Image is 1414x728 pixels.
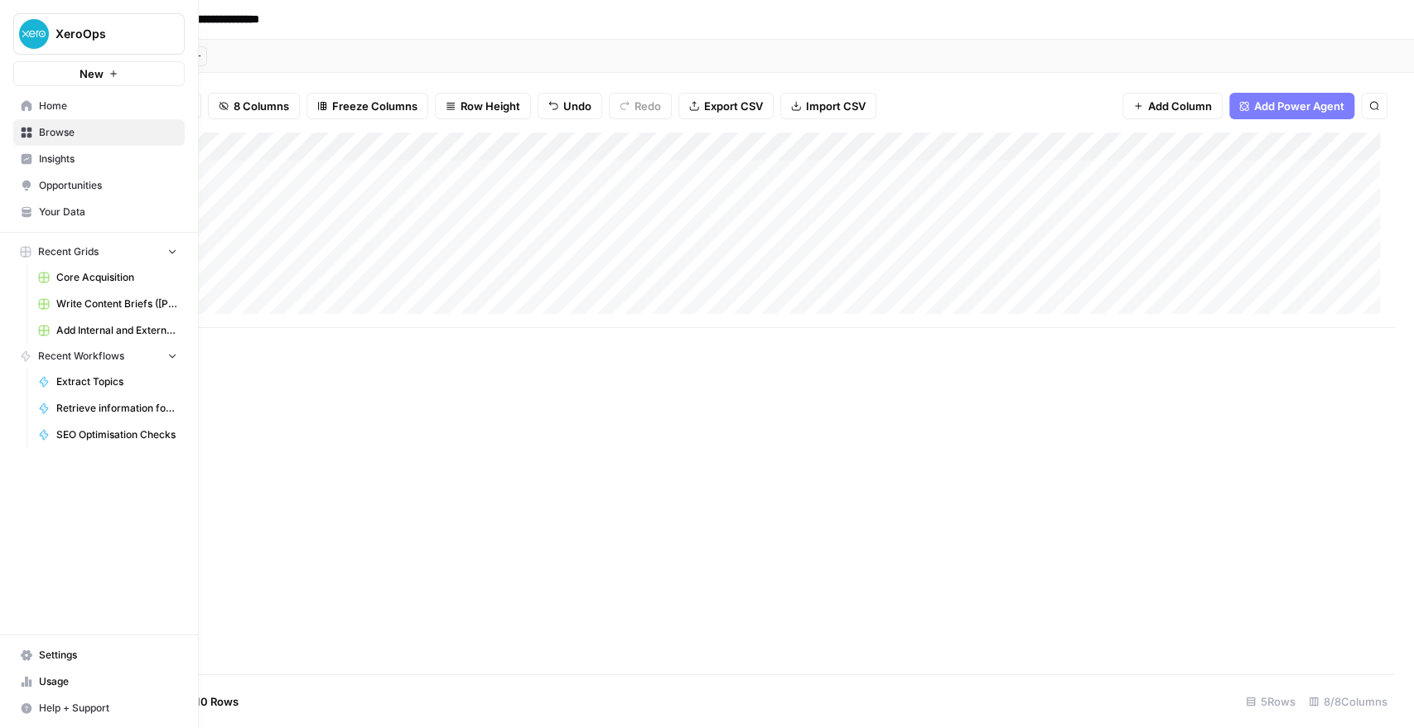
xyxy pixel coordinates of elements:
a: Add Internal and External Links ([PERSON_NAME]) [31,317,185,344]
button: Row Height [435,93,531,119]
button: Recent Grids [13,239,185,264]
span: Write Content Briefs ([PERSON_NAME]) [56,297,177,311]
a: Retrieve information for the Brief [31,395,185,422]
div: 8/8 Columns [1302,688,1394,715]
button: New [13,61,185,86]
span: Settings [39,648,177,663]
span: Freeze Columns [332,98,417,114]
span: Home [39,99,177,113]
a: Opportunities [13,172,185,199]
span: Retrieve information for the Brief [56,401,177,416]
button: 8 Columns [208,93,300,119]
button: Undo [538,93,602,119]
a: Core Acquisition [31,264,185,291]
button: Recent Workflows [13,344,185,369]
div: 5 Rows [1239,688,1302,715]
span: Opportunities [39,178,177,193]
a: Browse [13,119,185,146]
span: Add Internal and External Links ([PERSON_NAME]) [56,323,177,338]
button: Import CSV [780,93,876,119]
span: XeroOps [55,26,156,42]
a: Usage [13,668,185,695]
button: Workspace: XeroOps [13,13,185,55]
span: Add Power Agent [1254,98,1344,114]
button: Redo [609,93,672,119]
button: Add Column [1122,93,1223,119]
a: Home [13,93,185,119]
button: Freeze Columns [306,93,428,119]
span: New [80,65,104,82]
span: Insights [39,152,177,166]
button: Add Power Agent [1229,93,1354,119]
span: 8 Columns [234,98,289,114]
span: Redo [635,98,661,114]
span: Your Data [39,205,177,219]
span: Browse [39,125,177,140]
span: Help + Support [39,701,177,716]
a: Insights [13,146,185,172]
span: Import CSV [806,98,866,114]
a: Settings [13,642,185,668]
span: Core Acquisition [56,270,177,285]
button: Help + Support [13,695,185,721]
button: Export CSV [678,93,774,119]
span: Recent Workflows [38,349,124,364]
span: Usage [39,674,177,689]
span: Add 10 Rows [172,693,239,710]
span: Add Column [1148,98,1212,114]
span: Recent Grids [38,244,99,259]
a: Write Content Briefs ([PERSON_NAME]) [31,291,185,317]
a: Extract Topics [31,369,185,395]
a: SEO Optimisation Checks [31,422,185,448]
span: Undo [563,98,591,114]
a: Your Data [13,199,185,225]
span: Row Height [461,98,520,114]
img: XeroOps Logo [19,19,49,49]
span: SEO Optimisation Checks [56,427,177,442]
span: Export CSV [704,98,763,114]
span: Extract Topics [56,374,177,389]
